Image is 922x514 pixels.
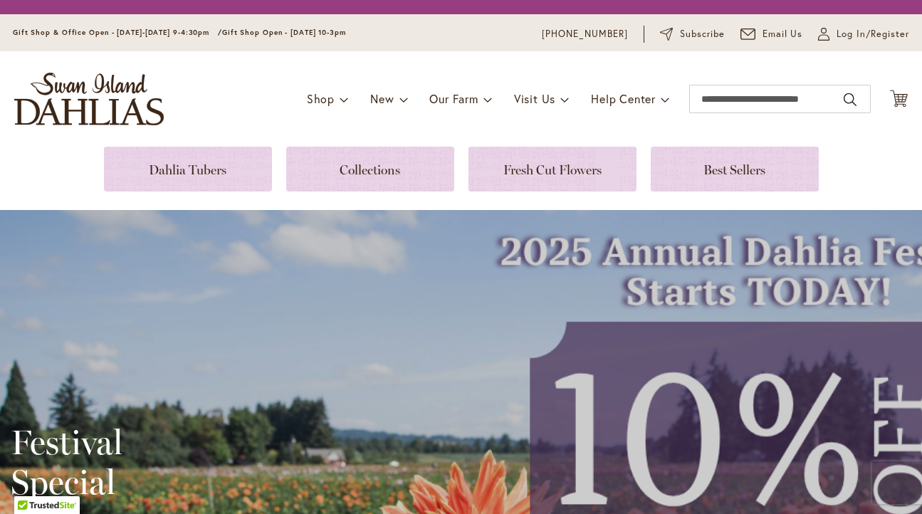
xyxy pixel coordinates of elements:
[740,27,803,41] a: Email Us
[844,88,856,111] button: Search
[14,73,164,125] a: store logo
[222,28,346,37] span: Gift Shop Open - [DATE] 10-3pm
[370,91,394,106] span: New
[680,27,725,41] span: Subscribe
[837,27,909,41] span: Log In/Register
[11,422,380,502] h2: Festival Special
[13,28,222,37] span: Gift Shop & Office Open - [DATE]-[DATE] 9-4:30pm /
[763,27,803,41] span: Email Us
[429,91,478,106] span: Our Farm
[307,91,335,106] span: Shop
[542,27,628,41] a: [PHONE_NUMBER]
[818,27,909,41] a: Log In/Register
[514,91,555,106] span: Visit Us
[660,27,725,41] a: Subscribe
[591,91,656,106] span: Help Center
